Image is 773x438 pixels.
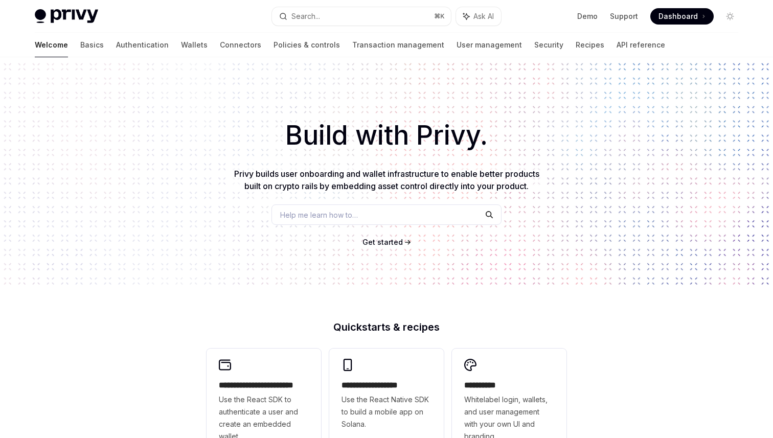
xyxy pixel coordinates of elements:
[534,33,563,57] a: Security
[35,33,68,57] a: Welcome
[234,169,539,191] span: Privy builds user onboarding and wallet infrastructure to enable better products built on crypto ...
[352,33,444,57] a: Transaction management
[207,322,566,332] h2: Quickstarts & recipes
[80,33,104,57] a: Basics
[362,238,403,246] span: Get started
[342,394,431,430] span: Use the React Native SDK to build a mobile app on Solana.
[617,33,665,57] a: API reference
[362,237,403,247] a: Get started
[272,7,451,26] button: Search...⌘K
[181,33,208,57] a: Wallets
[473,11,494,21] span: Ask AI
[280,210,358,220] span: Help me learn how to…
[291,10,320,22] div: Search...
[457,33,522,57] a: User management
[576,33,604,57] a: Recipes
[274,33,340,57] a: Policies & controls
[658,11,698,21] span: Dashboard
[650,8,714,25] a: Dashboard
[434,12,445,20] span: ⌘ K
[16,116,757,155] h1: Build with Privy.
[116,33,169,57] a: Authentication
[610,11,638,21] a: Support
[456,7,501,26] button: Ask AI
[220,33,261,57] a: Connectors
[577,11,598,21] a: Demo
[35,9,98,24] img: light logo
[722,8,738,25] button: Toggle dark mode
